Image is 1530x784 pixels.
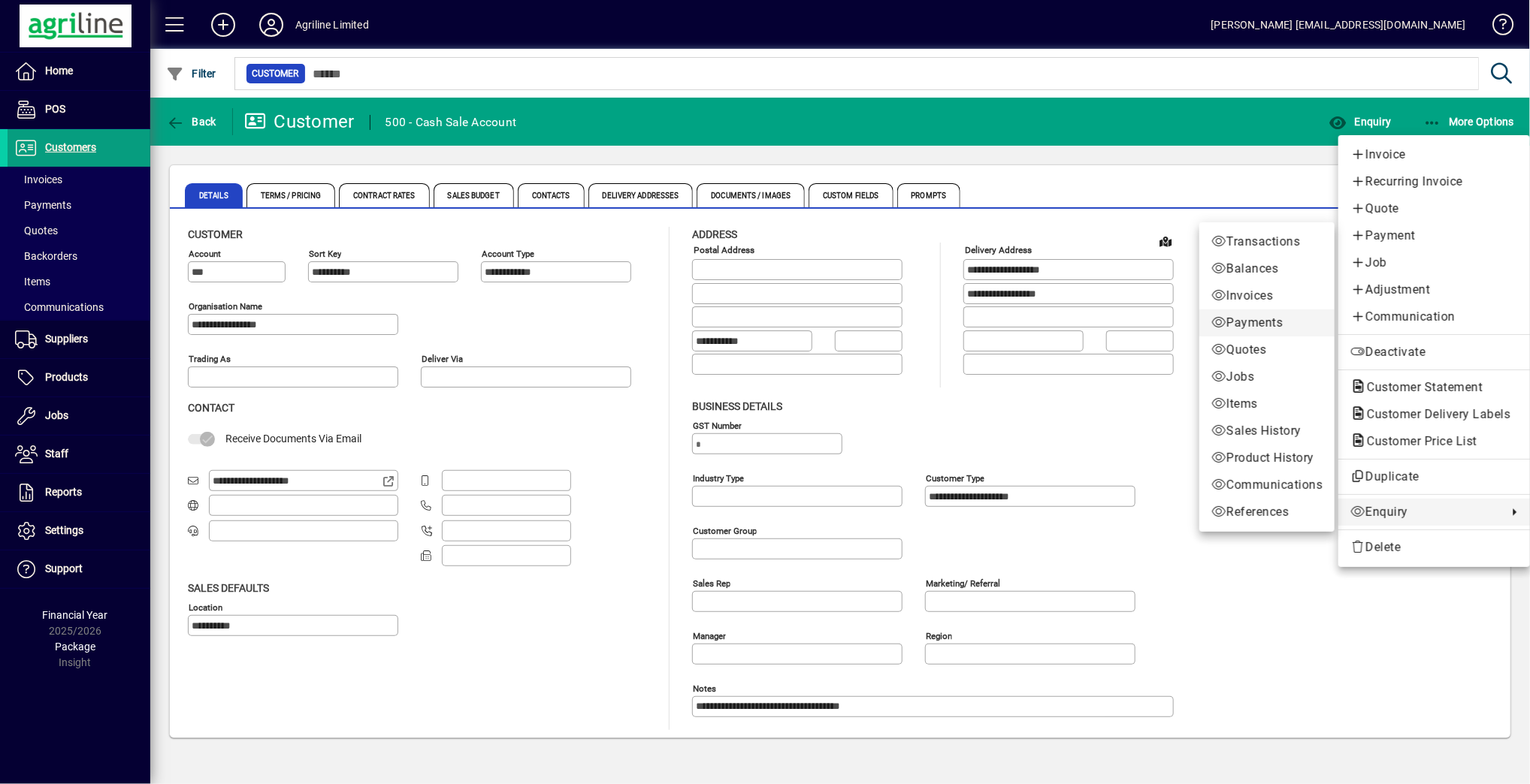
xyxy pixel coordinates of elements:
[1211,503,1323,521] span: References
[1211,449,1323,467] span: Product History
[1350,538,1518,556] span: Delete
[1350,503,1500,521] span: Enquiry
[1211,260,1323,278] span: Balances
[1350,380,1490,394] span: Customer Statement
[1211,476,1323,494] span: Communications
[1211,368,1323,386] span: Jobs
[1211,233,1323,251] span: Transactions
[1211,395,1323,413] span: Items
[1211,341,1323,359] span: Quotes
[1350,146,1518,164] span: Invoice
[1350,200,1518,218] span: Quote
[1211,422,1323,440] span: Sales History
[1350,254,1518,272] span: Job
[1350,343,1518,361] span: Deactivate
[1350,407,1518,421] span: Customer Delivery Labels
[1338,339,1530,366] button: Deactivate customer
[1350,281,1518,299] span: Adjustment
[1350,227,1518,245] span: Payment
[1350,468,1518,486] span: Duplicate
[1211,314,1323,332] span: Payments
[1350,308,1518,326] span: Communication
[1350,434,1485,448] span: Customer Price List
[1350,173,1518,191] span: Recurring Invoice
[1211,287,1323,305] span: Invoices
